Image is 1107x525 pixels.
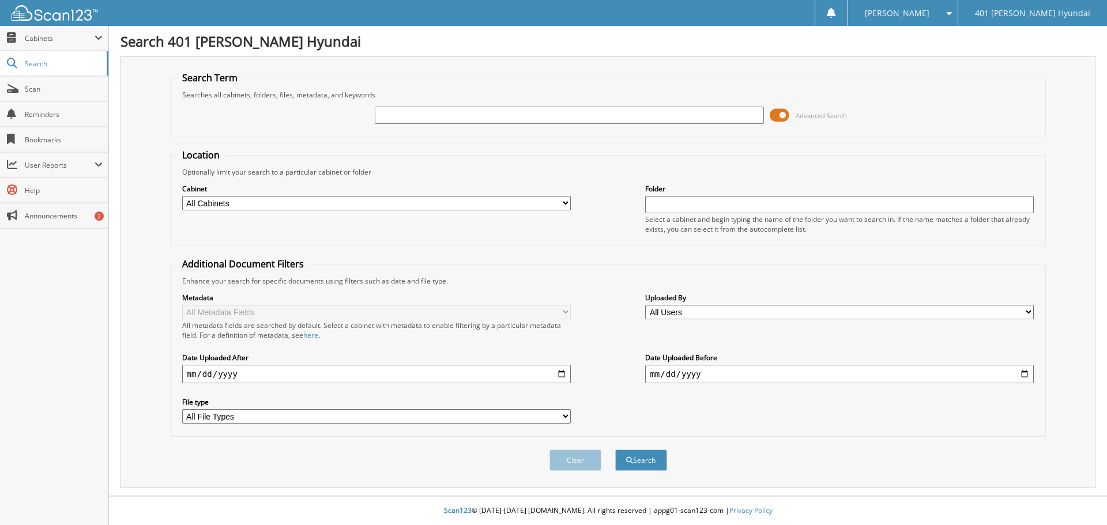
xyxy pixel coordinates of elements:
div: Optionally limit your search to a particular cabinet or folder [176,167,1040,177]
label: Date Uploaded After [182,353,571,362]
span: 401 [PERSON_NAME] Hyundai [975,10,1090,17]
label: Date Uploaded Before [645,353,1034,362]
a: here [303,330,318,340]
span: User Reports [25,160,95,170]
div: © [DATE]-[DATE] [DOMAIN_NAME]. All rights reserved | appg01-scan123-com | [109,497,1107,525]
label: File type [182,397,571,407]
span: Search [25,59,101,69]
a: Privacy Policy [729,505,773,515]
span: Reminders [25,109,103,119]
div: Searches all cabinets, folders, files, metadata, and keywords [176,90,1040,100]
label: Metadata [182,293,571,303]
button: Clear [549,450,601,471]
legend: Location [176,149,225,161]
label: Uploaded By [645,293,1034,303]
span: Advanced Search [796,111,847,120]
span: Bookmarks [25,135,103,145]
legend: Additional Document Filters [176,258,310,270]
iframe: Chat Widget [1049,470,1107,525]
span: [PERSON_NAME] [865,10,929,17]
div: Enhance your search for specific documents using filters such as date and file type. [176,276,1040,286]
span: Help [25,186,103,195]
span: Announcements [25,211,103,221]
div: 2 [95,211,104,221]
span: Scan123 [444,505,472,515]
span: Scan [25,84,103,94]
input: start [182,365,571,383]
label: Cabinet [182,184,571,194]
label: Folder [645,184,1034,194]
span: Cabinets [25,33,95,43]
div: Select a cabinet and begin typing the name of the folder you want to search in. If the name match... [645,214,1034,234]
div: All metadata fields are searched by default. Select a cabinet with metadata to enable filtering b... [182,320,571,340]
img: scan123-logo-white.svg [12,5,98,21]
legend: Search Term [176,71,243,84]
button: Search [615,450,667,471]
input: end [645,365,1034,383]
h1: Search 401 [PERSON_NAME] Hyundai [121,32,1095,51]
